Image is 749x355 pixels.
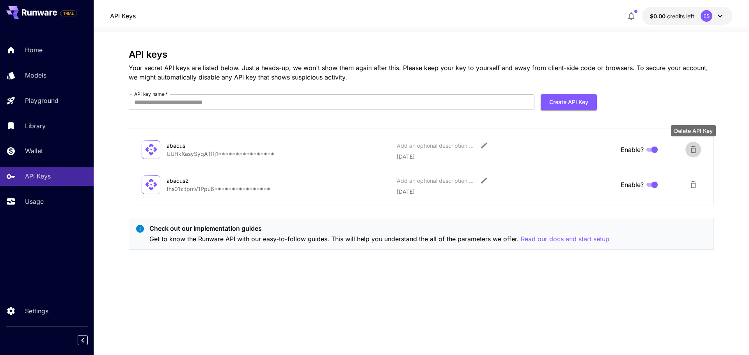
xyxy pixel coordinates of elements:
span: Enable? [621,180,644,189]
button: Edit [477,173,491,187]
button: Collapse sidebar [78,335,88,345]
label: API key name [134,91,168,97]
div: Add an optional description or comment [397,177,475,185]
p: Models [25,71,46,80]
p: Playground [25,96,59,105]
p: Settings [25,306,48,316]
div: Delete API Key [671,125,716,136]
button: Edit [477,138,491,152]
button: Read our docs and start setup [521,234,609,244]
p: Your secret API keys are listed below. Just a heads-up, we won't show them again after this. Plea... [129,63,714,82]
div: $0.0024 [650,12,694,20]
h3: API keys [129,49,714,60]
button: $0.0024ES [642,7,733,25]
div: abacus2 [167,177,245,185]
span: Enable? [621,145,644,154]
div: Add an optional description or comment [397,141,475,150]
p: [DATE] [397,152,614,161]
button: Delete API Key [685,177,701,193]
p: API Keys [25,171,51,181]
p: [DATE] [397,187,614,196]
div: ES [701,10,712,22]
span: $0.00 [650,13,667,19]
p: Check out our implementation guides [149,224,609,233]
span: Add your payment card to enable full platform functionality. [60,9,77,18]
div: Collapse sidebar [83,333,94,347]
p: Usage [25,197,44,206]
a: API Keys [110,11,136,21]
p: Wallet [25,146,43,155]
span: TRIAL [60,11,77,16]
nav: breadcrumb [110,11,136,21]
p: Library [25,121,46,131]
button: Delete API Key [685,142,701,157]
p: Get to know the Runware API with our easy-to-follow guides. This will help you understand the all... [149,234,609,244]
p: Home [25,45,43,55]
div: abacus [167,141,245,150]
span: credits left [667,13,694,19]
button: Create API Key [541,94,597,110]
